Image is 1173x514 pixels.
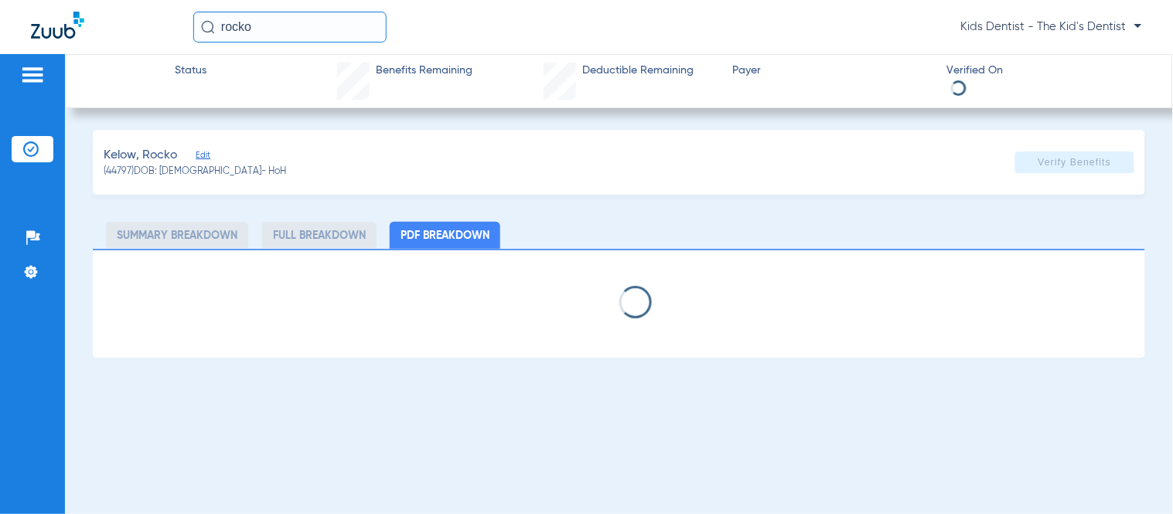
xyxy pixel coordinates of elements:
[20,66,45,84] img: hamburger-icon
[583,63,694,79] span: Deductible Remaining
[733,63,934,79] span: Payer
[961,19,1142,35] span: Kids Dentist - The Kid's Dentist
[376,63,472,79] span: Benefits Remaining
[31,12,84,39] img: Zuub Logo
[1096,440,1173,514] iframe: Chat Widget
[262,222,377,249] li: Full Breakdown
[175,63,206,79] span: Status
[193,12,387,43] input: Search for patients
[106,222,248,249] li: Summary Breakdown
[947,63,1148,79] span: Verified On
[104,165,286,179] span: (44797) DOB: [DEMOGRAPHIC_DATA] - HoH
[196,150,210,165] span: Edit
[390,222,500,249] li: PDF Breakdown
[201,20,215,34] img: Search Icon
[104,146,177,165] span: Kelow, Rocko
